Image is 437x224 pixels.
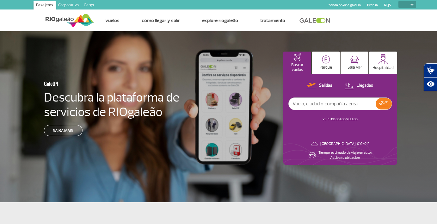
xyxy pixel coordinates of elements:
[312,52,340,74] button: Parque
[378,54,388,64] img: hospitality.svg
[44,77,150,90] h3: GaleON
[44,90,181,119] h4: Descubra la plataforma de servicios de RIOgaleão
[424,63,437,91] div: Plugin de acessibilidade da Hand Talk.
[293,53,301,61] img: airplaneHomeActive.svg
[81,1,96,11] a: Cargo
[321,117,360,122] button: VER TODOS LOS VUELOS
[34,1,56,11] a: Pasajeros
[341,52,369,74] button: Sala VIP
[320,65,332,70] p: Parque
[357,83,373,89] p: Llegadas
[318,150,372,160] p: Tiempo estimado de viaje en auto: Activa tu ubicación
[44,125,83,136] a: Saiba mais
[369,52,397,74] button: Hospitalidad
[348,65,362,70] p: Sala VIP
[305,82,334,90] button: Salidas
[289,98,376,110] input: Vuelo, ciudad o compañía aérea
[384,3,391,7] a: RQS
[202,17,238,24] a: Explore RIOgaleão
[350,56,359,64] img: vipRoom.svg
[142,17,180,24] a: Cómo llegar y salir
[319,83,332,89] p: Salidas
[320,141,369,146] p: [GEOGRAPHIC_DATA]: 0°C/0°F
[329,3,361,7] a: tienda on-line galeOn
[424,77,437,91] button: Abrir recursos assistivos.
[105,17,120,24] a: Vuelos
[323,117,358,121] a: VER TODOS LOS VUELOS
[367,3,378,7] a: Prensa
[56,1,81,11] a: Corporativo
[322,55,330,64] img: carParkingHome.svg
[424,63,437,77] button: Abrir tradutor de língua de sinais.
[260,17,285,24] a: Tratamiento
[283,52,311,74] button: Buscar vuelos
[286,63,308,72] p: Buscar vuelos
[372,65,394,70] p: Hospitalidad
[343,82,375,90] button: Llegadas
